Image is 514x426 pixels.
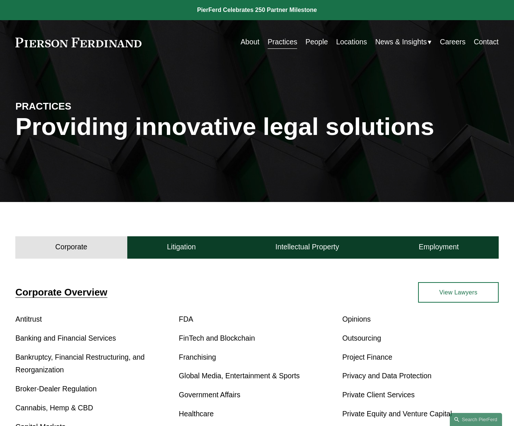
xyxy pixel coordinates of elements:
a: Outsourcing [342,334,381,342]
a: Bankruptcy, Financial Restructuring, and Reorganization [15,353,144,374]
a: Broker-Dealer Regulation [15,385,97,393]
a: Franchising [179,353,216,361]
a: People [305,35,328,50]
h4: PRACTICES [15,100,136,113]
a: Opinions [342,315,371,323]
a: Cannabis, Hemp & CBD [15,404,93,412]
a: Global Media, Entertainment & Sports [179,372,300,380]
a: Contact [474,35,499,50]
h1: Providing innovative legal solutions [15,113,498,141]
a: View Lawyers [418,282,499,303]
a: Government Affairs [179,391,240,399]
a: Private Equity and Venture Capital [342,410,452,418]
a: Practices [268,35,297,50]
a: Antitrust [15,315,42,323]
h4: Litigation [167,243,196,252]
a: FDA [179,315,193,323]
a: About [241,35,259,50]
a: Project Finance [342,353,392,361]
a: Banking and Financial Services [15,334,116,342]
h4: Intellectual Property [275,243,339,252]
a: Healthcare [179,410,214,418]
a: folder dropdown [375,35,432,50]
a: Careers [440,35,466,50]
h4: Corporate [55,243,87,252]
a: Corporate Overview [15,287,107,297]
a: Privacy and Data Protection [342,372,432,380]
a: FinTech and Blockchain [179,334,255,342]
a: Search this site [450,413,502,426]
a: Locations [336,35,367,50]
h4: Employment [419,243,459,252]
span: News & Insights [375,36,427,49]
a: Private Client Services [342,391,415,399]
